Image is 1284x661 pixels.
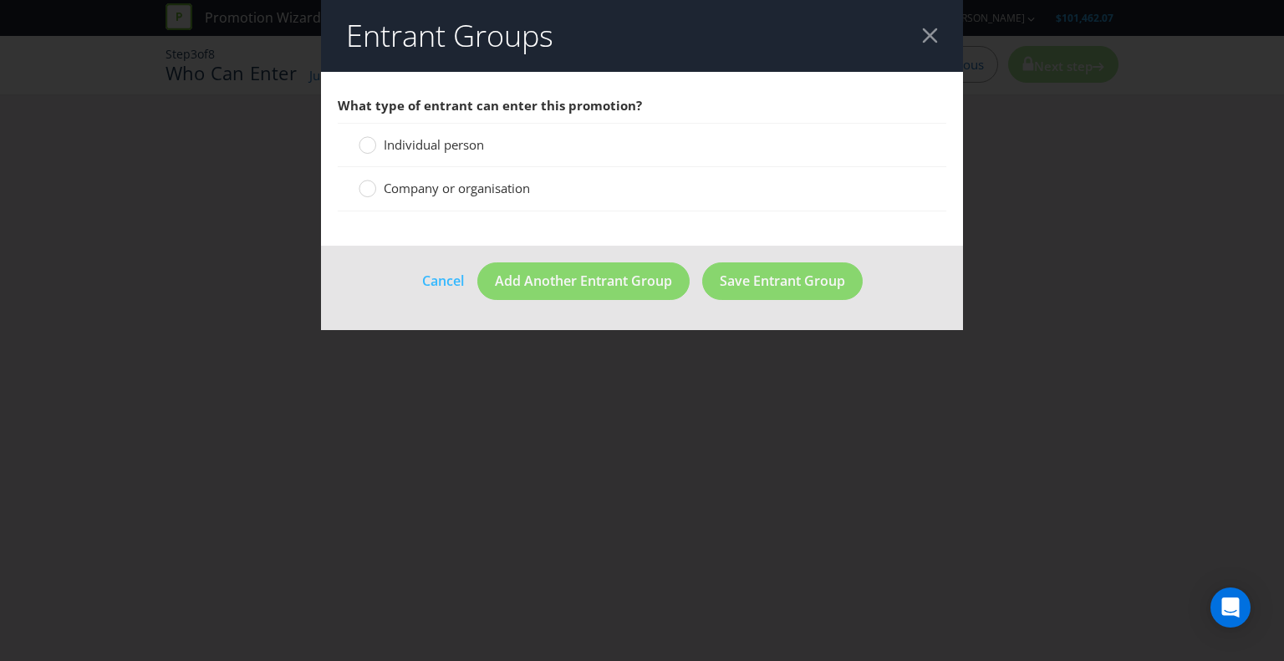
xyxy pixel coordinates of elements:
[702,262,863,300] button: Save Entrant Group
[384,180,530,196] span: Company or organisation
[495,272,672,290] span: Add Another Entrant Group
[346,19,553,53] h2: Entrant Groups
[338,97,642,114] span: What type of entrant can enter this promotion?
[421,271,465,292] a: Cancel
[477,262,690,300] button: Add Another Entrant Group
[720,272,845,290] span: Save Entrant Group
[1210,587,1251,628] div: Open Intercom Messenger
[384,136,484,153] span: Individual person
